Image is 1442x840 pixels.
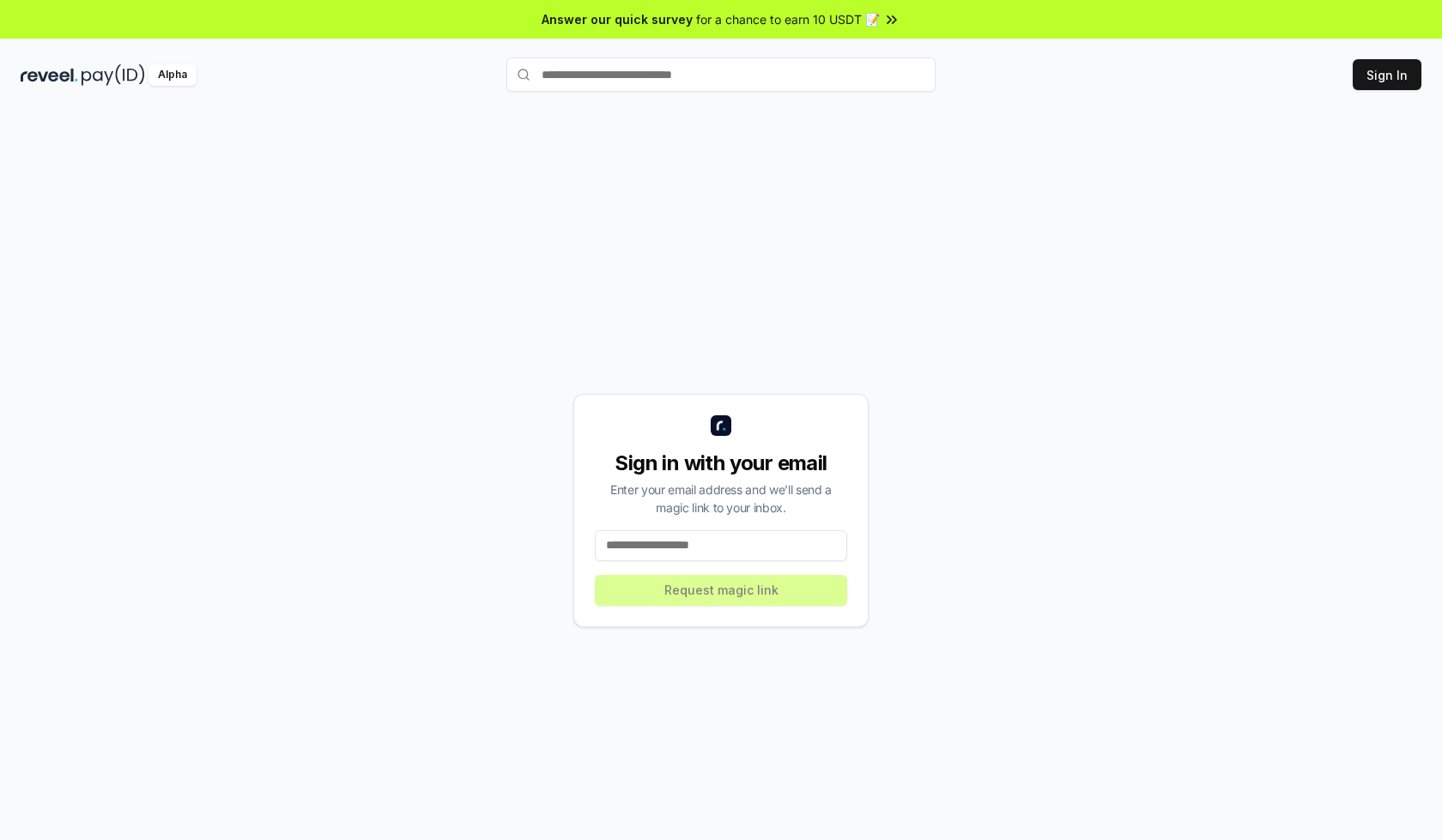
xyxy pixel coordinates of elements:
[21,64,78,86] img: reveel_dark
[1353,59,1421,90] button: Sign In
[595,480,847,517] div: Enter your email address and we’ll send a magic link to your inbox.
[595,450,847,477] div: Sign in with your email
[711,415,731,436] img: logo_small
[82,64,145,86] img: pay_id
[542,10,693,28] span: Answer our quick survey
[696,10,880,28] span: for a chance to earn 10 USDT 📝
[148,64,197,86] div: Alpha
